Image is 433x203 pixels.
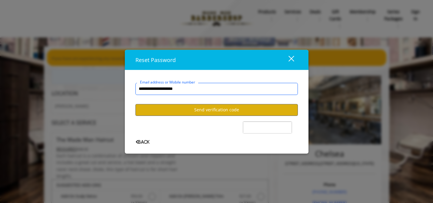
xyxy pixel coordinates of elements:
[281,55,294,64] div: close dialog
[135,83,298,95] input: Email address or Mobile number
[137,79,198,85] label: Email address or Mobile number
[243,122,291,133] iframe: reCAPTCHA
[135,104,298,116] button: Send verification code
[135,140,149,144] span: Back
[135,56,176,63] span: Reset Password
[277,54,298,66] button: close dialog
